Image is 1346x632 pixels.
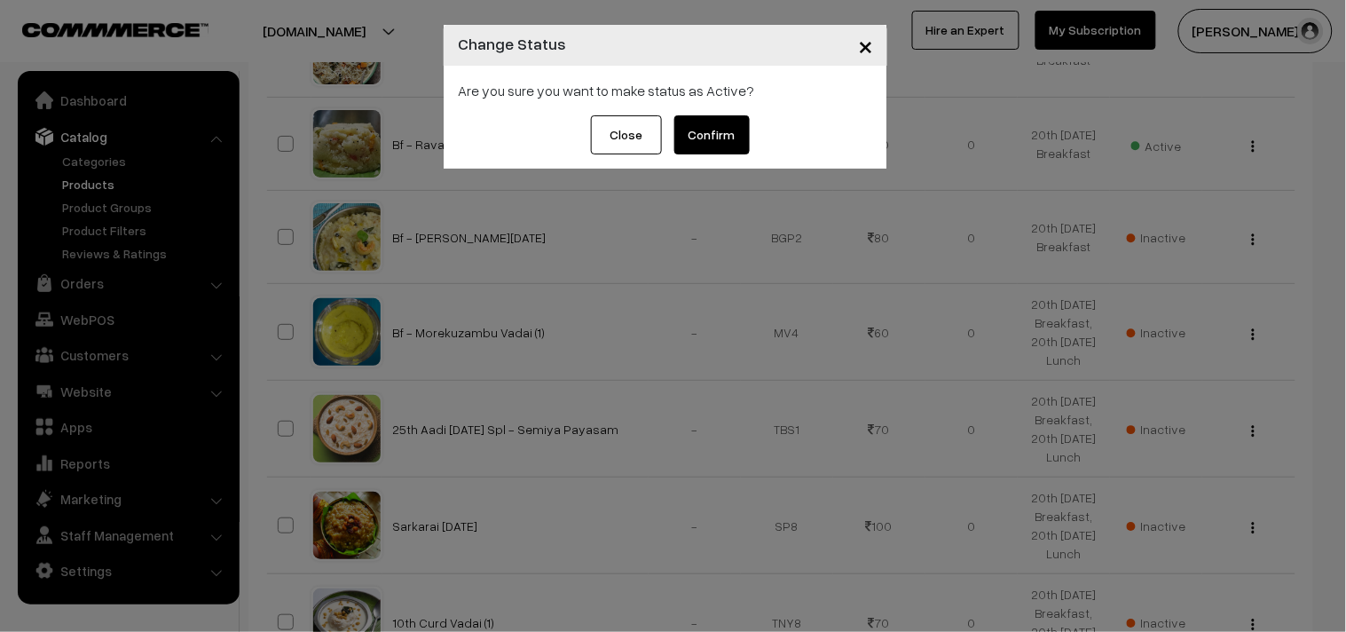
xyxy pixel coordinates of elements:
button: Close [844,18,887,73]
button: Close [591,115,662,154]
div: Are you sure you want to make status as Active? [458,80,873,101]
h4: Change Status [458,32,566,56]
span: × [858,28,873,61]
button: Confirm [674,115,750,154]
